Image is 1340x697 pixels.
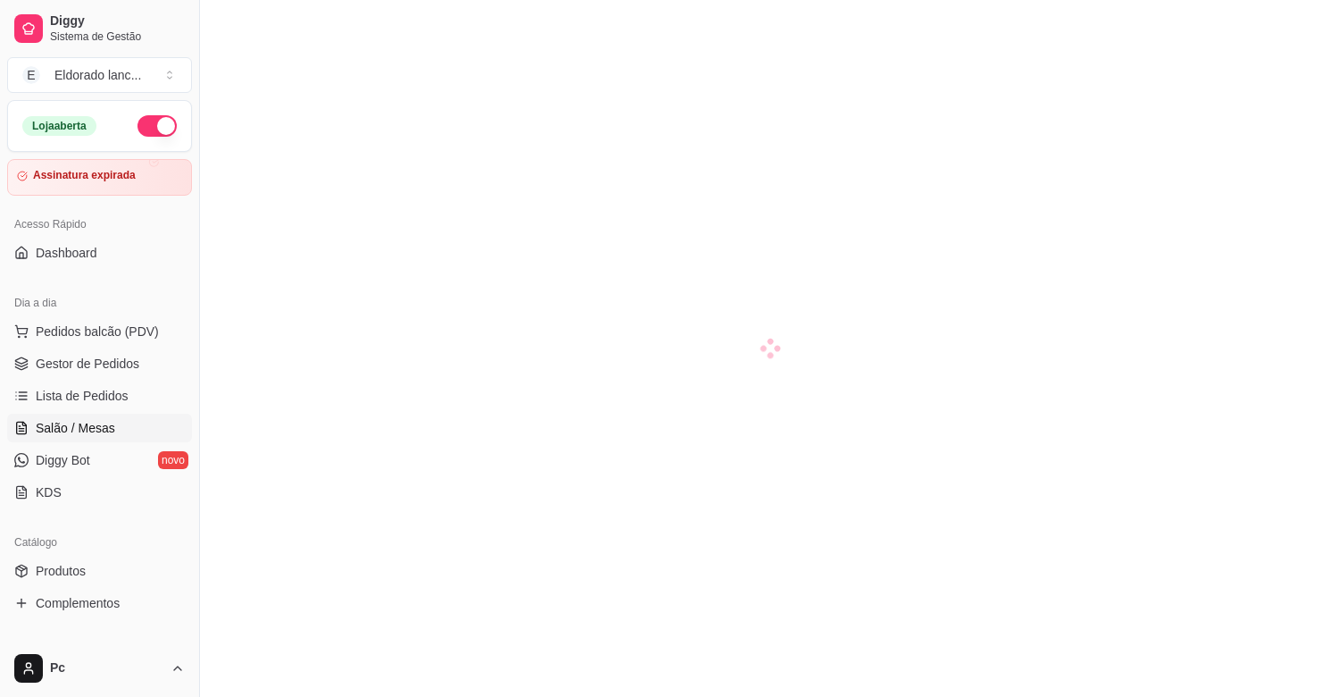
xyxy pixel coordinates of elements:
span: Diggy Bot [36,451,90,469]
a: Produtos [7,557,192,585]
div: Catálogo [7,528,192,557]
a: DiggySistema de Gestão [7,7,192,50]
div: Eldorado lanc ... [54,66,141,84]
a: Gestor de Pedidos [7,349,192,378]
span: Pedidos balcão (PDV) [36,323,159,340]
span: Sistema de Gestão [50,29,185,44]
div: Dia a dia [7,289,192,317]
span: Lista de Pedidos [36,387,129,405]
a: Dashboard [7,239,192,267]
span: Dashboard [36,244,97,262]
a: KDS [7,478,192,507]
span: Complementos [36,594,120,612]
span: Pc [50,660,163,676]
span: E [22,66,40,84]
div: Acesso Rápido [7,210,192,239]
a: Lista de Pedidos [7,382,192,410]
a: Assinatura expirada [7,159,192,196]
a: Complementos [7,589,192,617]
span: Gestor de Pedidos [36,355,139,373]
span: KDS [36,483,62,501]
span: Produtos [36,562,86,580]
button: Pc [7,647,192,690]
a: Salão / Mesas [7,414,192,442]
a: Diggy Botnovo [7,446,192,474]
span: Salão / Mesas [36,419,115,437]
div: Loja aberta [22,116,96,136]
button: Pedidos balcão (PDV) [7,317,192,346]
button: Select a team [7,57,192,93]
button: Alterar Status [137,115,177,137]
span: Diggy [50,13,185,29]
article: Assinatura expirada [33,169,136,182]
